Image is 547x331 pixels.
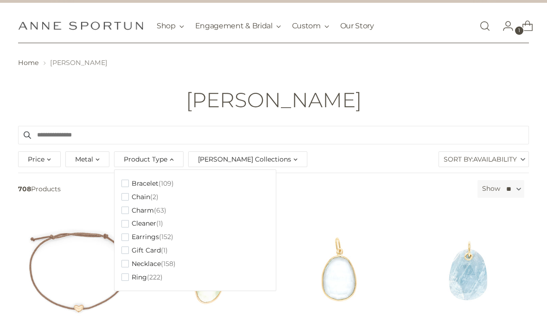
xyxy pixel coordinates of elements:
[159,180,174,188] span: (109)
[195,16,281,36] button: Engagement & Bridal
[121,244,168,257] button: Gift Card
[121,257,176,271] button: Necklace
[18,21,143,30] a: Anne Sportun Fine Jewellery
[132,233,159,241] span: Earrings
[132,247,161,254] span: Gift Card
[439,152,528,167] label: Sort By:Availability
[482,184,500,194] label: Show
[75,154,93,164] span: Metal
[132,180,159,188] span: Bracelet
[150,193,159,201] span: (2)
[18,185,31,193] b: 708
[132,193,150,201] span: Chain
[186,89,362,111] h1: [PERSON_NAME]
[121,230,173,244] button: Earrings
[157,16,184,36] button: Shop
[161,260,176,268] span: (158)
[132,220,156,227] span: Cleaner
[147,273,163,281] span: (222)
[161,247,168,254] span: (1)
[473,152,517,167] span: Availability
[132,273,147,281] span: Ring
[515,17,533,35] a: Open cart modal
[50,58,108,67] span: [PERSON_NAME]
[476,17,494,35] a: Open search modal
[121,177,174,190] button: Bracelet
[14,180,474,198] span: Products
[18,126,529,144] input: Search products
[28,154,45,164] span: Price
[198,154,291,164] span: [PERSON_NAME] Collections
[121,217,163,230] button: Cleaner
[292,16,329,36] button: Custom
[121,190,159,204] button: Chain
[159,233,173,241] span: (152)
[124,154,167,164] span: Product Type
[18,58,39,67] a: Home
[132,260,161,268] span: Necklace
[18,58,529,68] nav: breadcrumbs
[495,17,514,35] a: Go to the account page
[154,207,166,214] span: (63)
[121,271,163,284] button: Ring
[156,220,163,227] span: (1)
[340,16,374,36] a: Our Story
[132,207,154,214] span: Charm
[121,204,166,217] button: Charm
[515,26,523,35] span: 1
